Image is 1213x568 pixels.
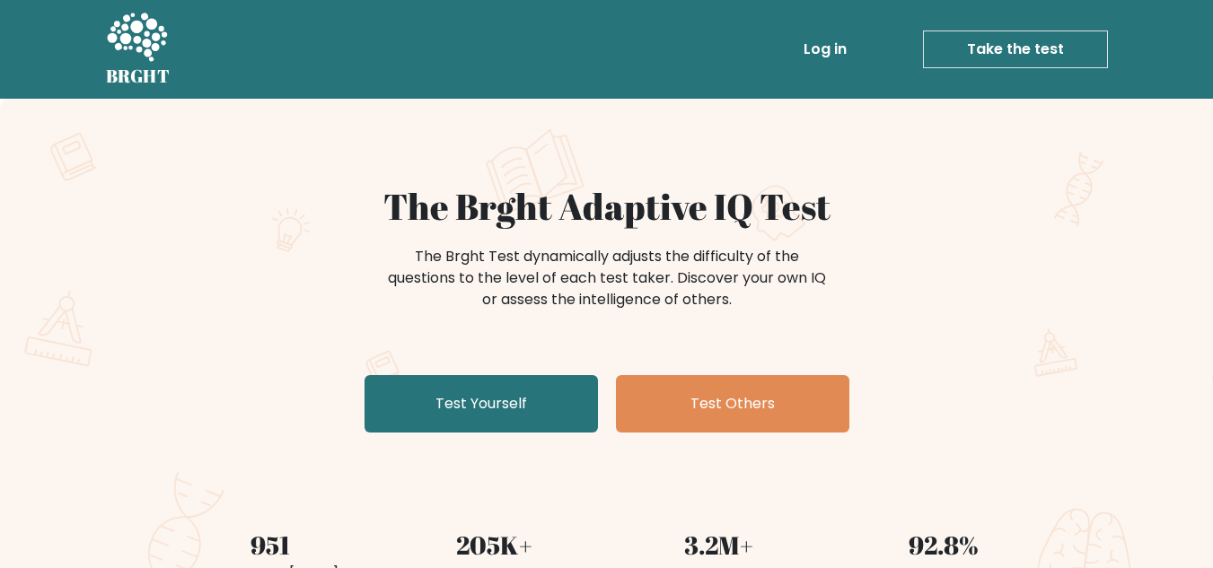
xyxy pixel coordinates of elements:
h5: BRGHT [106,66,171,87]
a: Log in [796,31,854,67]
a: Take the test [923,31,1108,68]
a: BRGHT [106,7,171,92]
div: 92.8% [842,526,1045,564]
div: 951 [169,526,372,564]
a: Test Others [616,375,849,433]
div: The Brght Test dynamically adjusts the difficulty of the questions to the level of each test take... [382,246,831,310]
h1: The Brght Adaptive IQ Test [169,185,1045,228]
a: Test Yourself [365,375,598,433]
div: 205K+ [393,526,596,564]
div: 3.2M+ [618,526,821,564]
